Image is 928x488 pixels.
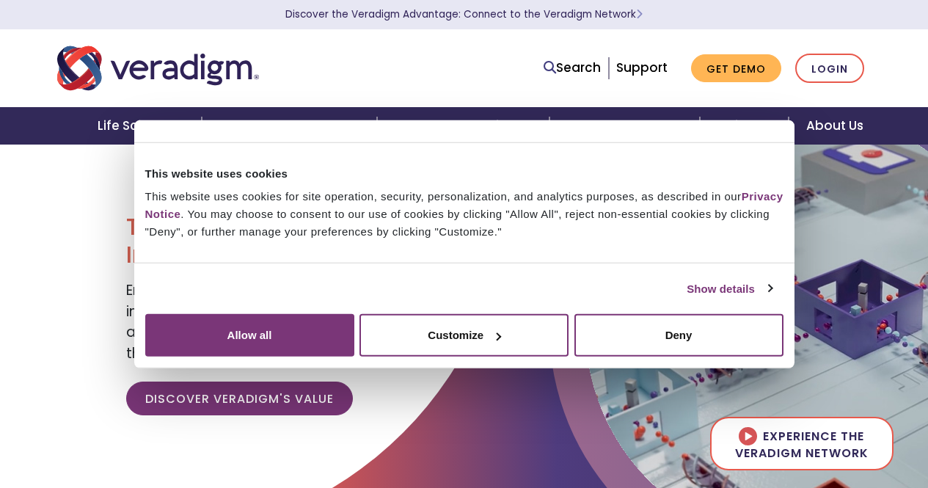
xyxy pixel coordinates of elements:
[57,44,259,92] img: Veradigm logo
[285,7,643,21] a: Discover the Veradigm Advantage: Connect to the Veradigm NetworkLearn More
[789,107,881,145] a: About Us
[549,107,700,145] a: Health IT Vendors
[544,58,601,78] a: Search
[359,314,569,357] button: Customize
[80,107,202,145] a: Life Sciences
[687,280,772,297] a: Show details
[574,314,783,357] button: Deny
[202,107,377,145] a: Health Plans + Payers
[145,164,783,182] div: This website uses cookies
[145,314,354,357] button: Allow all
[126,382,353,415] a: Discover Veradigm's Value
[126,213,453,269] h1: Transforming Health, Insightfully®
[126,280,449,363] span: Empowering our clients with trusted data, insights, and solutions to help reduce costs and improv...
[145,188,783,241] div: This website uses cookies for site operation, security, personalization, and analytics purposes, ...
[377,107,549,145] a: Healthcare Providers
[795,54,864,84] a: Login
[691,54,781,83] a: Get Demo
[636,7,643,21] span: Learn More
[145,190,783,220] a: Privacy Notice
[616,59,668,76] a: Support
[700,107,789,145] a: Insights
